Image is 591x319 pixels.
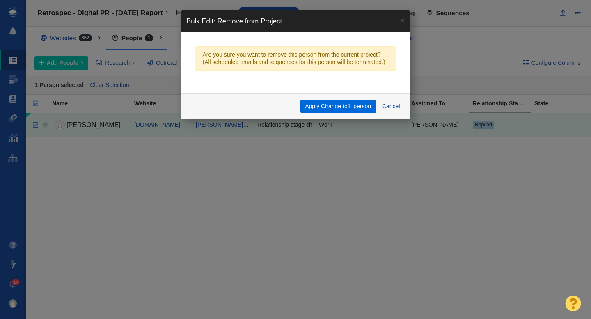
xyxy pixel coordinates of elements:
[218,17,282,25] span: Remove from Project
[195,46,396,71] div: Are you sure you want to remove this person from the current project? (All scheduled emails and s...
[353,103,371,109] span: person
[186,17,215,25] span: Bulk Edit:
[377,100,405,114] button: Cancel
[300,100,376,114] button: Apply Change to1 person
[348,103,351,109] span: 1
[394,10,410,30] a: ×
